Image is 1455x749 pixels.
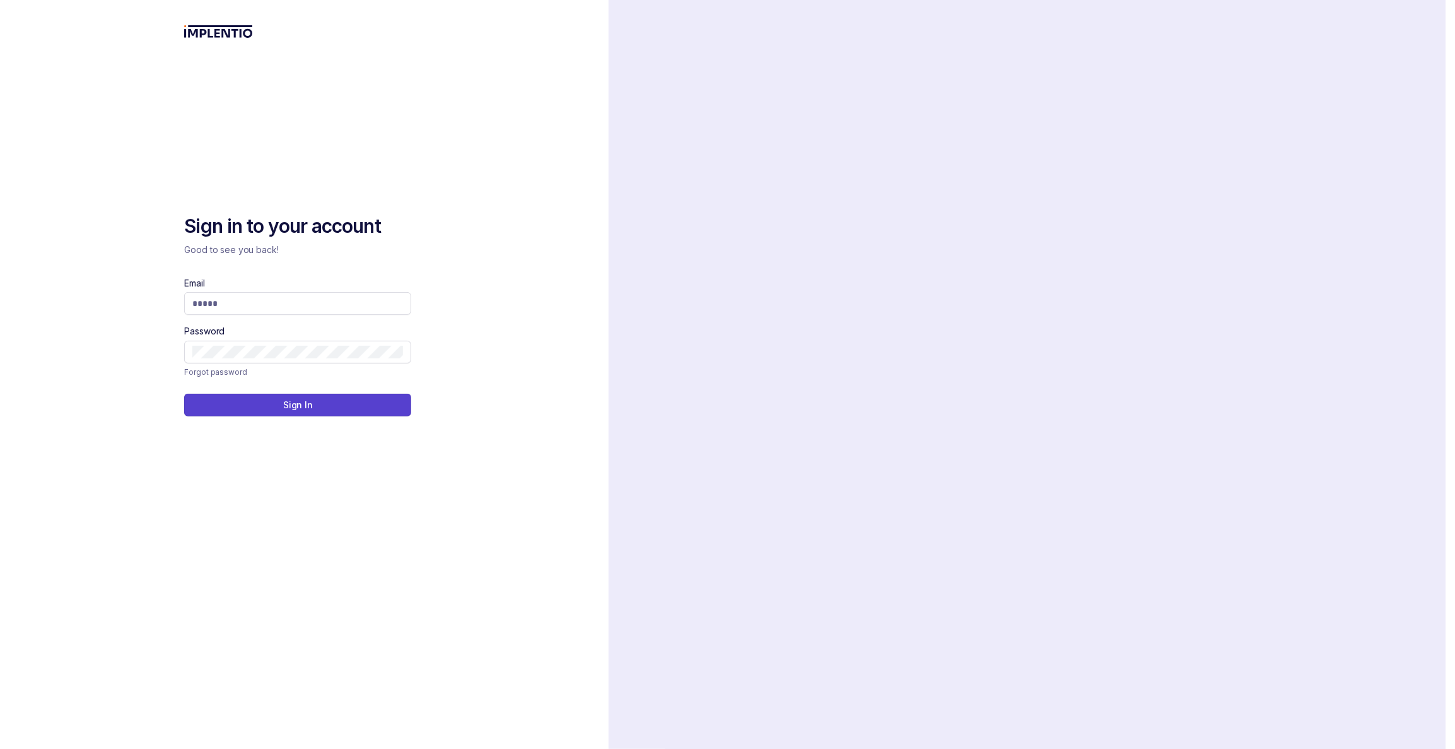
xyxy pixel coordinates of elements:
img: logo [184,25,253,38]
label: Password [184,325,225,338]
p: Sign In [283,399,313,411]
img: signin-background.svg [644,122,1357,627]
a: Link Forgot password [184,366,247,379]
h2: Sign in to your account [184,214,411,239]
p: Good to see you back! [184,244,411,256]
p: Forgot password [184,366,247,379]
button: Sign In [184,394,411,416]
label: Email [184,277,204,290]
